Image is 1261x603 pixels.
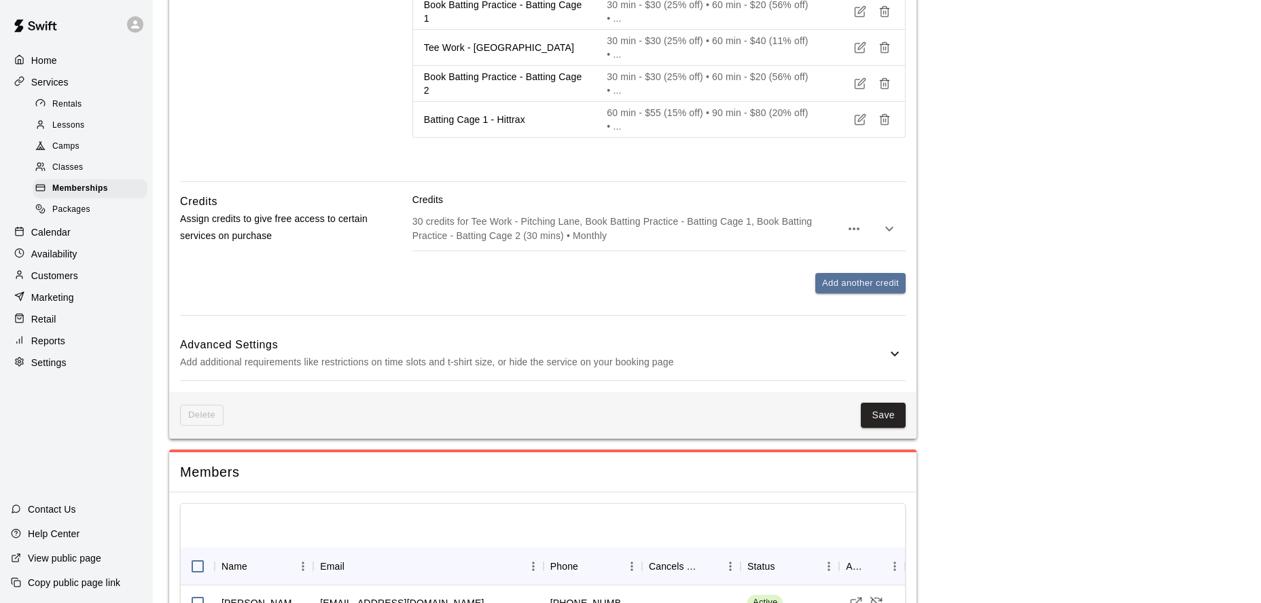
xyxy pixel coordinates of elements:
[33,200,153,221] a: Packages
[424,70,586,97] p: Book Batting Practice - Batting Cage 2
[28,551,101,565] p: View public page
[11,50,142,71] a: Home
[180,354,887,371] p: Add additional requirements like restrictions on time slots and t-shirt size, or hide the service...
[52,119,85,132] span: Lessons
[31,75,69,89] p: Services
[622,556,642,577] button: Menu
[720,556,741,577] button: Menu
[424,113,586,126] p: Batting Cage 1 - Hittrax
[33,136,153,158] a: Camps
[28,502,76,516] p: Contact Us
[52,140,79,153] span: Camps
[31,334,65,348] p: Reports
[819,556,839,577] button: Menu
[320,547,344,585] div: Email
[578,557,597,576] button: Sort
[180,463,906,481] span: Members
[11,331,142,351] a: Reports
[642,547,741,585] div: Cancels Date
[544,547,642,585] div: Phone
[701,557,720,576] button: Sort
[861,403,906,428] button: Save
[31,54,57,67] p: Home
[31,225,71,239] p: Calendar
[866,557,885,576] button: Sort
[33,95,147,114] div: Rentals
[313,547,544,585] div: Email
[747,547,775,585] div: Status
[33,137,147,156] div: Camps
[180,327,906,380] div: Advanced SettingsAdd additional requirements like restrictions on time slots and t-shirt size, or...
[28,576,120,589] p: Copy public page link
[33,94,153,115] a: Rentals
[215,547,313,585] div: Name
[31,269,78,282] p: Customers
[33,158,147,177] div: Classes
[33,200,147,219] div: Packages
[180,336,887,354] h6: Advanced Settings
[11,244,142,264] a: Availability
[52,203,90,217] span: Packages
[11,309,142,329] a: Retail
[221,547,247,585] div: Name
[607,34,813,61] p: 30 min - $30 (25% off) • 60 min - $40 (11% off) • ...
[31,247,77,261] p: Availability
[33,158,153,179] a: Classes
[33,116,147,135] div: Lessons
[775,557,794,576] button: Sort
[424,41,586,54] p: Tee Work - [GEOGRAPHIC_DATA]
[31,291,74,304] p: Marketing
[11,266,142,286] a: Customers
[412,206,906,250] div: 30 credits for Tee Work - Pitching Lane, Book Batting Practice - Batting Cage 1, Book Batting Pra...
[52,98,82,111] span: Rentals
[344,557,363,576] button: Sort
[607,106,813,133] p: 60 min - $55 (15% off) • 90 min - $80 (20% off) • ...
[607,70,813,97] p: 30 min - $30 (25% off) • 60 min - $20 (56% off) • ...
[293,556,313,577] button: Menu
[11,72,142,92] a: Services
[180,193,217,211] h6: Credits
[839,547,905,585] div: Actions
[11,352,142,373] a: Settings
[52,182,108,196] span: Memberships
[412,193,906,206] p: Credits
[33,179,147,198] div: Memberships
[180,211,369,244] p: Assign credits to give free access to certain services on purchase
[412,215,840,242] p: 30 credits for Tee Work - Pitching Lane, Book Batting Practice - Batting Cage 1, Book Batting Pra...
[180,405,224,426] span: This membership cannot be deleted since it still has members
[31,312,56,326] p: Retail
[33,179,153,200] a: Memberships
[52,161,83,175] span: Classes
[846,547,866,585] div: Actions
[741,547,839,585] div: Status
[31,356,67,369] p: Settings
[885,556,905,577] button: Menu
[523,556,544,577] button: Menu
[28,527,79,541] p: Help Center
[33,115,153,136] a: Lessons
[11,222,142,242] a: Calendar
[247,557,266,576] button: Sort
[815,273,906,294] button: Add another credit
[11,287,142,308] a: Marketing
[550,547,578,585] div: Phone
[649,547,701,585] div: Cancels Date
